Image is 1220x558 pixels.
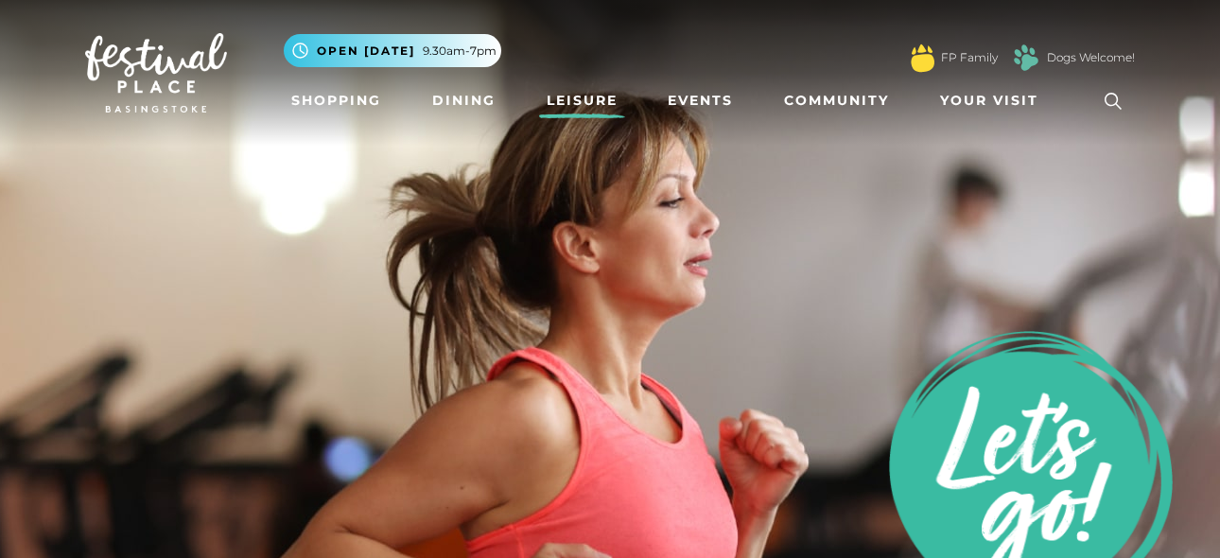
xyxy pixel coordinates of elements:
a: Events [660,83,741,118]
span: Open [DATE] [317,43,415,60]
a: Dogs Welcome! [1047,49,1135,66]
a: FP Family [941,49,998,66]
a: Shopping [284,83,389,118]
a: Leisure [539,83,625,118]
button: Open [DATE] 9.30am-7pm [284,34,501,67]
a: Dining [425,83,503,118]
span: 9.30am-7pm [423,43,497,60]
a: Your Visit [932,83,1055,118]
img: Festival Place Logo [85,33,227,113]
a: Community [776,83,897,118]
span: Your Visit [940,91,1038,111]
